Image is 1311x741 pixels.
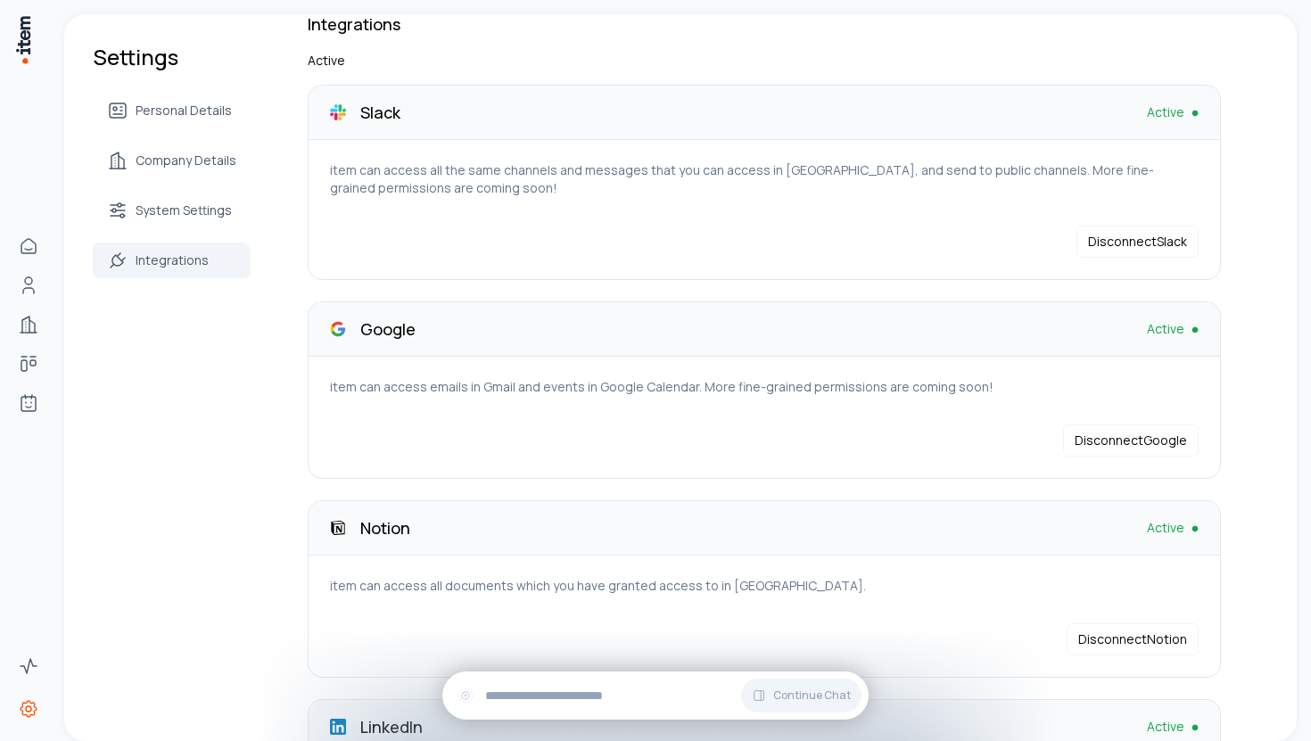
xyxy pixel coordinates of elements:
[11,307,46,342] a: Companies
[136,202,232,219] span: System Settings
[93,193,251,228] a: System Settings
[330,104,346,120] img: Slack logo
[330,321,346,337] img: Google logo
[442,671,869,720] div: Continue Chat
[773,688,851,703] span: Continue Chat
[1147,519,1184,537] span: Active
[136,102,232,119] span: Personal Details
[11,691,46,727] a: Settings
[136,251,209,269] span: Integrations
[93,243,251,278] a: Integrations
[14,14,32,65] img: Item Brain Logo
[93,143,251,178] a: Company Details
[93,93,251,128] a: Personal Details
[1076,226,1199,258] button: DisconnectSlack
[360,714,423,739] p: LinkedIn
[330,719,346,735] img: LinkedIn logo
[360,515,410,540] p: Notion
[330,577,1199,595] p: item can access all documents which you have granted access to in [GEOGRAPHIC_DATA].
[11,346,46,382] a: Deals
[11,648,46,684] a: Activity
[1063,424,1199,457] button: DisconnectGoogle
[308,51,1221,70] p: Active
[1147,103,1184,121] span: Active
[93,43,251,71] h1: Settings
[1067,623,1199,655] button: DisconnectNotion
[308,12,1221,37] h2: Integrations
[11,268,46,303] a: People
[11,385,46,421] a: Agents
[1147,320,1184,338] span: Active
[741,679,862,712] button: Continue Chat
[360,100,400,125] p: Slack
[1147,718,1184,736] span: Active
[330,378,1199,396] p: item can access emails in Gmail and events in Google Calendar. More fine-grained permissions are ...
[136,152,236,169] span: Company Details
[330,161,1199,197] p: item can access all the same channels and messages that you can access in [GEOGRAPHIC_DATA], and ...
[330,520,346,536] img: Notion logo
[11,228,46,264] a: Home
[360,317,416,342] p: Google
